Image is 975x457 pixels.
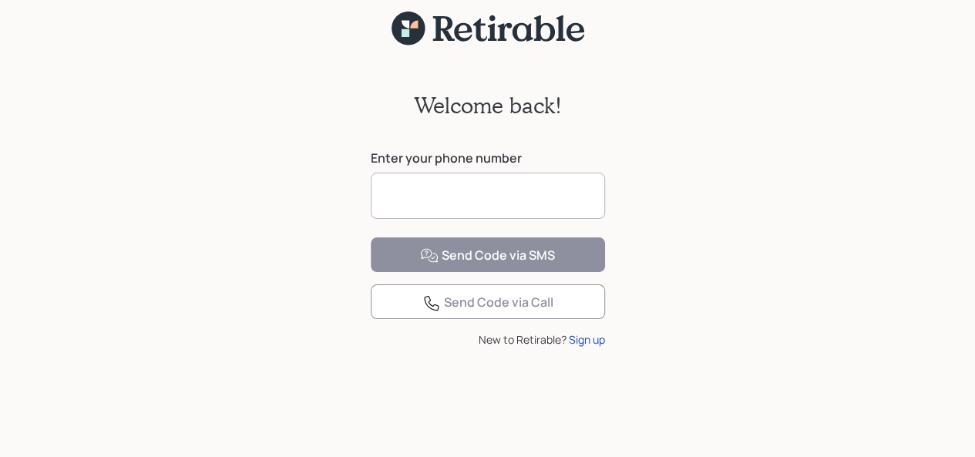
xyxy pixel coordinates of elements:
div: Sign up [569,331,605,348]
div: New to Retirable? [371,331,605,348]
button: Send Code via Call [371,284,605,319]
button: Send Code via SMS [371,237,605,272]
div: Send Code via SMS [420,247,555,265]
h2: Welcome back! [414,92,562,119]
div: Send Code via Call [422,294,553,312]
label: Enter your phone number [371,150,605,166]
